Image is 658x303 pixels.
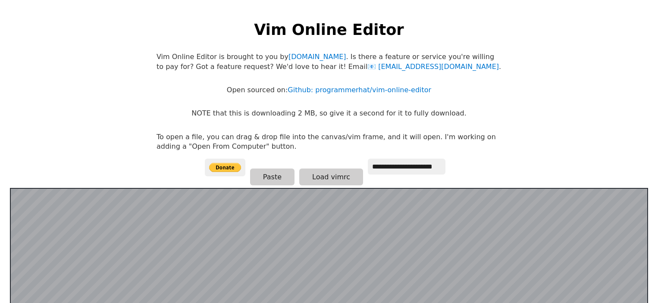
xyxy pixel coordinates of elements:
h1: Vim Online Editor [254,19,404,40]
a: [EMAIL_ADDRESS][DOMAIN_NAME] [367,62,499,71]
p: Open sourced on: [227,85,431,95]
p: To open a file, you can drag & drop file into the canvas/vim frame, and it will open. I'm working... [157,132,501,152]
p: Vim Online Editor is brought to you by . Is there a feature or service you're willing to pay for?... [157,52,501,72]
p: NOTE that this is downloading 2 MB, so give it a second for it to fully download. [191,109,466,118]
button: Load vimrc [299,169,363,185]
a: [DOMAIN_NAME] [288,53,346,61]
a: Github: programmerhat/vim-online-editor [288,86,431,94]
button: Paste [250,169,295,185]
